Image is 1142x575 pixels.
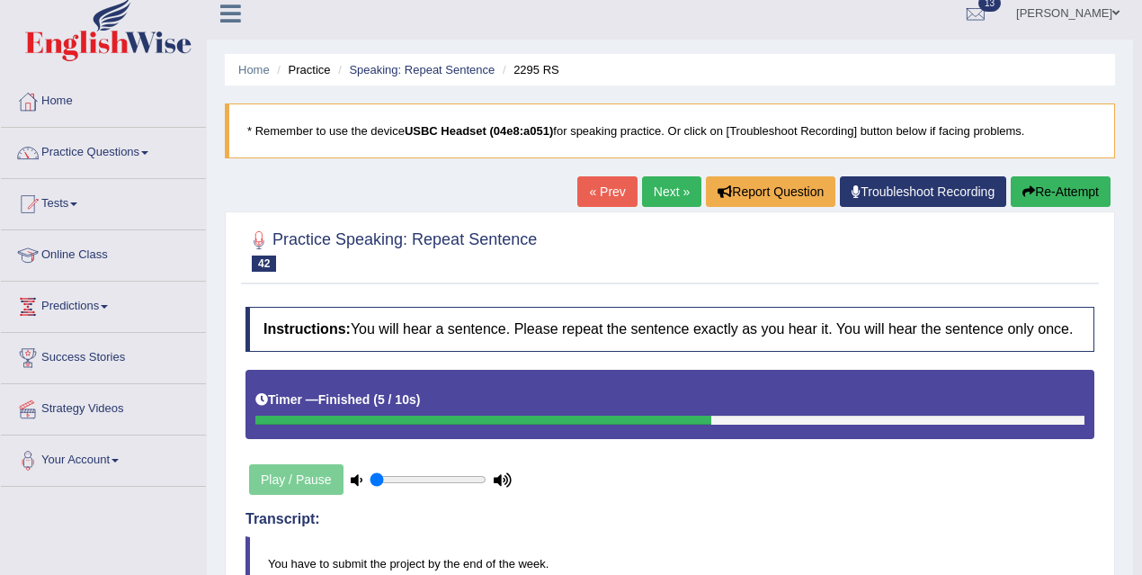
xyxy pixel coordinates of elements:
b: USBC Headset (04e8:a051) [405,124,553,138]
h4: You will hear a sentence. Please repeat the sentence exactly as you hear it. You will hear the se... [245,307,1094,352]
li: Practice [272,61,330,78]
span: 42 [252,256,276,272]
a: Your Account [1,436,206,481]
a: Speaking: Repeat Sentence [349,63,495,76]
a: Troubleshoot Recording [840,176,1006,207]
b: ( [373,392,378,407]
b: Instructions: [263,321,351,337]
a: Success Stories [1,333,206,378]
button: Re-Attempt [1011,176,1111,207]
li: 2295 RS [498,61,559,78]
b: Finished [318,392,370,407]
a: Next » [642,176,701,207]
b: ) [416,392,421,407]
a: Online Class [1,230,206,275]
a: Practice Questions [1,128,206,173]
blockquote: * Remember to use the device for speaking practice. Or click on [Troubleshoot Recording] button b... [225,103,1115,158]
b: 5 / 10s [378,392,416,407]
h5: Timer — [255,393,420,407]
a: « Prev [577,176,637,207]
a: Home [238,63,270,76]
h2: Practice Speaking: Repeat Sentence [245,227,537,272]
a: Strategy Videos [1,384,206,429]
a: Predictions [1,282,206,327]
button: Report Question [706,176,835,207]
a: Tests [1,179,206,224]
a: Home [1,76,206,121]
h4: Transcript: [245,511,1094,527]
